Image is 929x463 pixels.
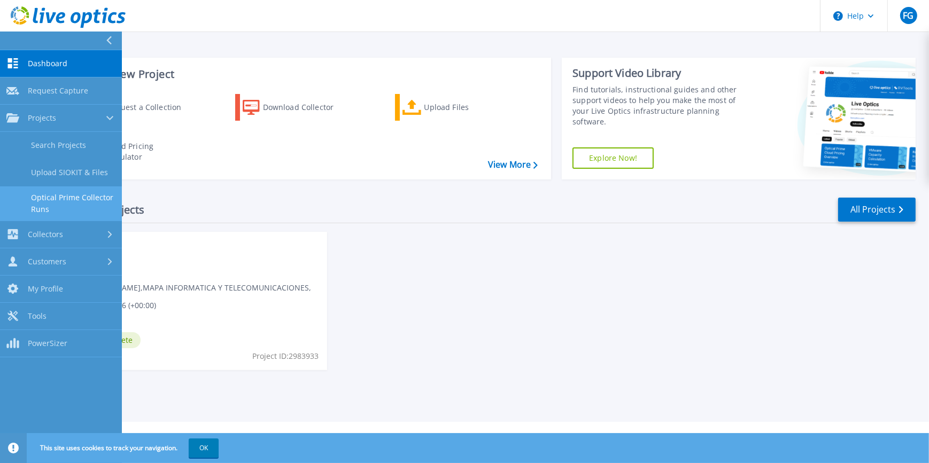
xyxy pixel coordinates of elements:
a: Request a Collection [76,94,195,121]
div: Cloud Pricing Calculator [105,141,190,162]
a: All Projects [838,198,916,222]
div: Support Video Library [572,66,752,80]
div: Find tutorials, instructional guides and other support videos to help you make the most of your L... [572,84,752,127]
div: Request a Collection [106,97,192,118]
span: My Profile [28,284,63,294]
span: This site uses cookies to track your navigation. [29,438,219,458]
span: FG [903,11,913,20]
h3: Start a New Project [76,68,537,80]
span: Collectors [28,230,63,239]
span: RVTools [81,238,321,250]
span: Dashboard [28,59,67,68]
a: Cloud Pricing Calculator [76,138,195,165]
span: Projects [28,113,56,123]
span: PowerSizer [28,339,67,348]
span: Request Capture [28,86,88,96]
a: Upload Files [395,94,514,121]
span: [PERSON_NAME] , MAPA INFORMATICA Y TELECOMUNICACIONES, S.L.L. [81,282,327,305]
a: View More [488,160,538,170]
a: Explore Now! [572,147,654,169]
span: Customers [28,257,66,266]
div: Upload Files [424,97,510,118]
div: Download Collector [263,97,349,118]
a: Download Collector [235,94,354,121]
span: Project ID: 2983933 [253,350,319,362]
button: OK [189,438,219,458]
span: Tools [28,311,47,321]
